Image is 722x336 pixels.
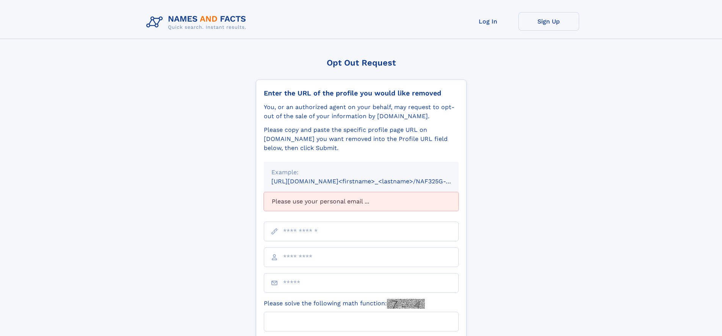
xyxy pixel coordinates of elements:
img: Logo Names and Facts [143,12,252,33]
div: Opt Out Request [256,58,467,67]
a: Log In [458,12,518,31]
div: You, or an authorized agent on your behalf, may request to opt-out of the sale of your informatio... [264,103,459,121]
a: Sign Up [518,12,579,31]
label: Please solve the following math function: [264,299,425,309]
div: Enter the URL of the profile you would like removed [264,89,459,97]
div: Please copy and paste the specific profile page URL on [DOMAIN_NAME] you want removed into the Pr... [264,125,459,153]
small: [URL][DOMAIN_NAME]<firstname>_<lastname>/NAF325G-xxxxxxxx [271,178,473,185]
div: Example: [271,168,451,177]
div: Please use your personal email ... [264,192,459,211]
